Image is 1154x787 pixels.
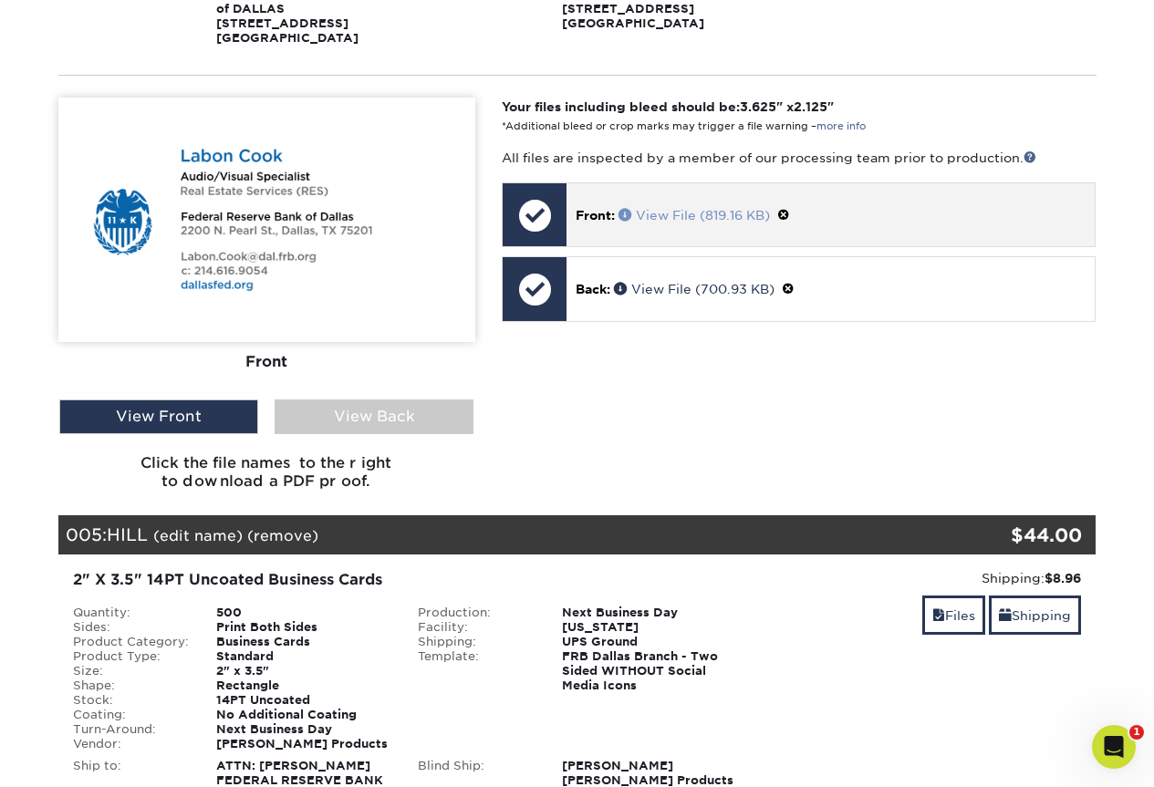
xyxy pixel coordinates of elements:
[548,649,750,693] div: FRB Dallas Branch - Two Sided WITHOUT Social Media Icons
[794,99,827,114] span: 2.125
[59,664,203,678] div: Size:
[922,595,985,635] a: Files
[275,399,473,434] div: View Back
[59,606,203,620] div: Quantity:
[548,620,750,635] div: [US_STATE]
[740,99,776,114] span: 3.625
[816,120,866,132] a: more info
[1129,725,1144,740] span: 1
[404,606,548,620] div: Production:
[404,620,548,635] div: Facility:
[619,208,770,223] a: View File (819.16 KB)
[59,678,203,693] div: Shape:
[153,527,243,544] a: (edit name)
[203,737,404,751] div: [PERSON_NAME] Products
[203,722,404,737] div: Next Business Day
[59,722,203,737] div: Turn-Around:
[502,99,834,114] strong: Your files including bleed should be: " x "
[203,635,404,649] div: Business Cards
[247,527,318,544] a: (remove)
[548,606,750,620] div: Next Business Day
[989,595,1081,635] a: Shipping
[1045,571,1081,585] strong: $8.96
[59,399,258,434] div: View Front
[59,620,203,635] div: Sides:
[502,120,866,132] small: *Additional bleed or crop marks may trigger a file warning –
[107,524,148,544] span: HILL
[58,341,475,381] div: Front
[203,620,404,635] div: Print Both Sides
[614,282,775,296] a: View File (700.93 KB)
[502,149,1096,167] p: All files are inspected by a member of our processing team prior to production.
[59,649,203,664] div: Product Type:
[5,731,155,781] iframe: Google Customer Reviews
[576,208,615,223] span: Front:
[203,649,404,664] div: Standard
[1092,725,1136,769] iframe: Intercom live chat
[203,693,404,708] div: 14PT Uncoated
[203,678,404,693] div: Rectangle
[73,569,736,591] div: 2" X 3.5" 14PT Uncoated Business Cards
[764,569,1082,587] div: Shipping:
[999,608,1012,623] span: shipping
[203,708,404,722] div: No Additional Coating
[548,635,750,649] div: UPS Ground
[576,282,610,296] span: Back:
[932,608,945,623] span: files
[404,635,548,649] div: Shipping:
[59,635,203,649] div: Product Category:
[923,522,1083,549] div: $44.00
[59,693,203,708] div: Stock:
[58,515,923,555] div: 005:
[203,664,404,678] div: 2" x 3.5"
[203,606,404,620] div: 500
[58,454,475,503] h6: Click the file names to the right to download a PDF proof.
[404,649,548,693] div: Template:
[59,708,203,722] div: Coating:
